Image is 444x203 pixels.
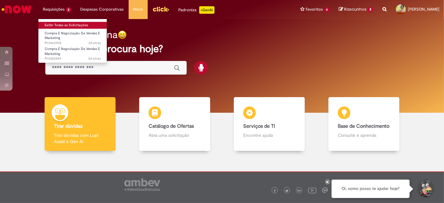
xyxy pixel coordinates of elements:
[416,180,435,198] button: Iniciar Conversa de Suporte
[88,56,101,61] time: 27/08/2025 14:39:29
[149,123,194,129] b: Catálogo de Ofertas
[368,7,373,12] span: 3
[273,189,276,192] img: logo_footer_facebook.png
[88,41,101,45] time: 29/08/2025 18:12:12
[38,46,107,59] a: Aberto R13452849 : Compra E Negociação De Vendas E Marketing
[152,4,169,14] img: click_logo_yellow_360x200.png
[317,97,411,151] a: Base de Conhecimento Consulte e aprenda
[243,123,275,129] b: Serviços de TI
[149,132,201,138] p: Abra uma solicitação
[344,6,367,12] span: Rascunhos
[338,123,389,129] b: Base de Conhecimento
[38,30,107,43] a: Aberto R13463958 : Compra E Negociação De Vendas E Marketing
[118,30,127,39] img: happy-face.png
[306,6,323,12] span: Favoritos
[88,41,101,45] span: 3d atrás
[308,186,316,194] img: logo_footer_youtube.png
[45,43,399,54] h2: O que você procura hoje?
[408,7,439,12] span: [PERSON_NAME]
[54,123,82,129] b: Tirar dúvidas
[124,178,160,191] img: logo_footer_ambev_rotulo_gray.png
[38,19,107,63] ul: Requisições
[45,41,101,46] span: R13463958
[179,6,215,14] div: Padroniza
[1,3,33,16] img: ServiceNow
[339,7,373,12] a: Rascunhos
[54,132,106,145] p: Tirar dúvidas com Lupi Assist e Gen Ai
[88,56,101,61] span: 5d atrás
[43,6,65,12] span: Requisições
[38,22,107,29] a: Exibir Todas as Solicitações
[332,180,410,198] div: Oi, como posso te ajudar hoje?
[324,7,330,12] span: 4
[322,187,328,193] img: logo_footer_workplace.png
[66,7,71,12] span: 2
[127,97,222,151] a: Catálogo de Ofertas Abra uma solicitação
[298,189,301,193] img: logo_footer_linkedin.png
[33,97,127,151] a: Tirar dúvidas Tirar dúvidas com Lupi Assist e Gen Ai
[243,132,296,138] p: Encontre ajuda
[285,189,289,192] img: logo_footer_twitter.png
[45,56,101,61] span: R13452849
[81,6,124,12] span: Despesas Corporativas
[133,6,143,12] span: More
[222,97,317,151] a: Serviços de TI Encontre ajuda
[338,132,390,138] p: Consulte e aprenda
[45,31,100,41] span: Compra E Negociação De Vendas E Marketing
[199,6,215,14] p: +GenAi
[45,47,100,56] span: Compra E Negociação De Vendas E Marketing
